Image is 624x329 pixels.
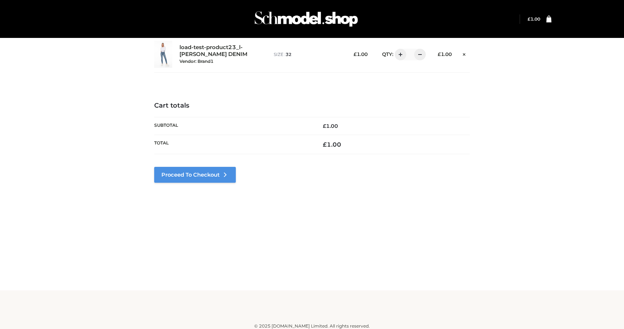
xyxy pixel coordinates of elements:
[154,102,470,110] h4: Cart totals
[154,117,312,135] th: Subtotal
[354,51,357,57] span: £
[179,59,213,64] small: Vendor: Brand1
[354,51,368,57] bdi: 1.00
[438,51,441,57] span: £
[323,123,326,129] span: £
[154,41,172,68] img: load-test-product23_l-PARKER SMITH DENIM - 32
[323,141,327,148] span: £
[154,135,312,154] th: Total
[274,51,339,58] p: size :
[252,5,360,33] img: Schmodel Admin 964
[323,141,341,148] bdi: 1.00
[528,16,530,22] span: £
[459,49,470,58] a: Remove this item
[528,16,540,22] bdi: 1.00
[528,16,540,22] a: £1.00
[154,167,236,183] a: Proceed to Checkout
[438,51,452,57] bdi: 1.00
[375,49,423,60] div: QTY:
[286,52,291,57] span: 32
[323,123,338,129] bdi: 1.00
[179,44,258,58] a: load-test-product23_l-[PERSON_NAME] DENIM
